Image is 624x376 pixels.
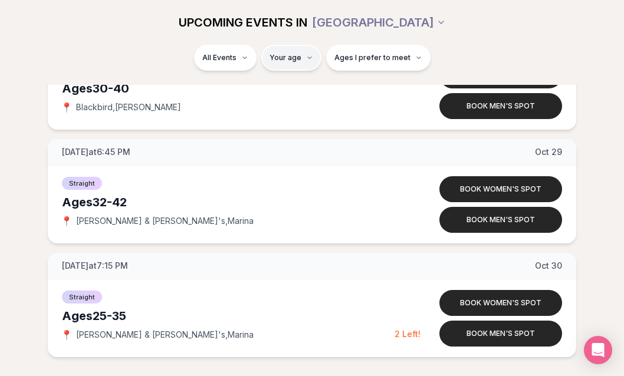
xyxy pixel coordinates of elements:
div: Ages 30-40 [62,80,395,97]
button: Book men's spot [439,207,562,233]
span: [PERSON_NAME] & [PERSON_NAME]'s , Marina [76,329,254,341]
span: 2 Left! [395,329,421,339]
button: Book men's spot [439,93,562,119]
span: Straight [62,177,102,190]
div: Open Intercom Messenger [584,336,612,364]
span: [PERSON_NAME] & [PERSON_NAME]'s , Marina [76,215,254,227]
div: Ages 32-42 [62,194,395,210]
span: [DATE] at 7:15 PM [62,260,128,272]
div: Ages 25-35 [62,308,395,324]
span: Ages I prefer to meet [334,53,410,62]
span: 📍 [62,216,71,226]
button: [GEOGRAPHIC_DATA] [312,9,446,35]
button: All Events [194,45,257,71]
span: UPCOMING EVENTS IN [179,14,307,31]
span: Oct 30 [535,260,562,272]
span: Oct 29 [535,146,562,158]
span: [DATE] at 6:45 PM [62,146,130,158]
button: Book women's spot [439,290,562,316]
span: Straight [62,291,102,304]
button: Your age [261,45,321,71]
button: Book women's spot [439,176,562,202]
span: All Events [202,53,237,62]
span: Your age [270,53,301,62]
span: 📍 [62,103,71,112]
button: Ages I prefer to meet [326,45,431,71]
button: Book men's spot [439,321,562,347]
span: 📍 [62,330,71,339]
span: Blackbird , [PERSON_NAME] [76,101,181,113]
